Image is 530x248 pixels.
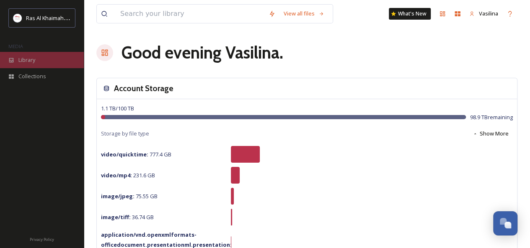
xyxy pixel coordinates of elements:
[465,5,502,22] a: Vasilina
[114,82,173,95] h3: Account Storage
[122,40,283,65] h1: Good evening Vasilina .
[30,237,54,242] span: Privacy Policy
[101,130,149,138] span: Storage by file type
[101,192,134,200] strong: image/jpeg :
[279,5,328,22] a: View all files
[389,8,431,20] a: What's New
[101,213,154,221] span: 36.74 GB
[479,10,498,17] span: Vasilina
[18,56,35,64] span: Library
[101,151,148,158] strong: video/quicktime :
[470,113,513,121] span: 98.9 TB remaining
[468,125,513,142] button: Show More
[8,43,23,49] span: MEDIA
[493,211,517,235] button: Open Chat
[101,171,132,179] strong: video/mp4 :
[18,72,46,80] span: Collections
[26,14,145,22] span: Ras Al Khaimah Tourism Development Authority
[101,192,158,200] span: 75.55 GB
[101,171,155,179] span: 231.6 GB
[101,105,134,112] span: 1.1 TB / 100 TB
[101,151,171,158] span: 777.4 GB
[101,213,131,221] strong: image/tiff :
[116,5,264,23] input: Search your library
[30,234,54,244] a: Privacy Policy
[13,14,22,22] img: Logo_RAKTDA_RGB-01.png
